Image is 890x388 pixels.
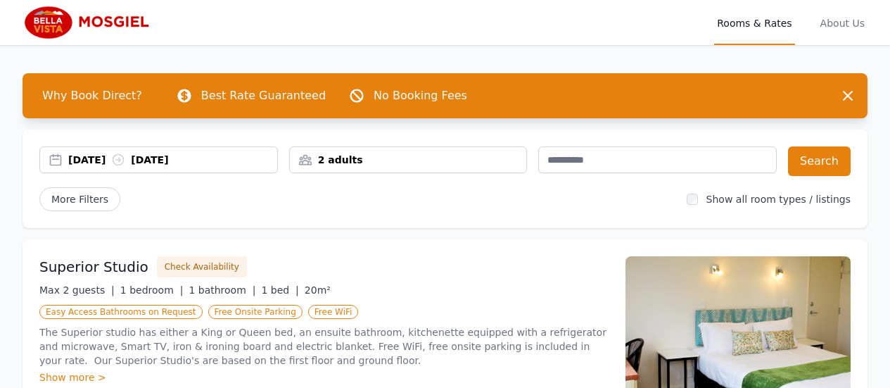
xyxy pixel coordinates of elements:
[120,284,184,296] span: 1 bedroom |
[68,153,277,167] div: [DATE] [DATE]
[31,82,153,110] span: Why Book Direct?
[39,370,609,384] div: Show more >
[39,187,120,211] span: More Filters
[39,257,148,277] h3: Superior Studio
[290,153,527,167] div: 2 adults
[39,284,115,296] span: Max 2 guests |
[23,6,158,39] img: Bella Vista Mosgiel
[39,325,609,368] p: The Superior studio has either a King or Queen bed, an ensuite bathroom, kitchenette equipped wit...
[261,284,298,296] span: 1 bed |
[39,305,203,319] span: Easy Access Bathrooms on Request
[208,305,303,319] span: Free Onsite Parking
[788,146,851,176] button: Search
[305,284,331,296] span: 20m²
[189,284,255,296] span: 1 bathroom |
[157,256,247,277] button: Check Availability
[374,87,467,104] p: No Booking Fees
[706,194,851,205] label: Show all room types / listings
[308,305,359,319] span: Free WiFi
[201,87,326,104] p: Best Rate Guaranteed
